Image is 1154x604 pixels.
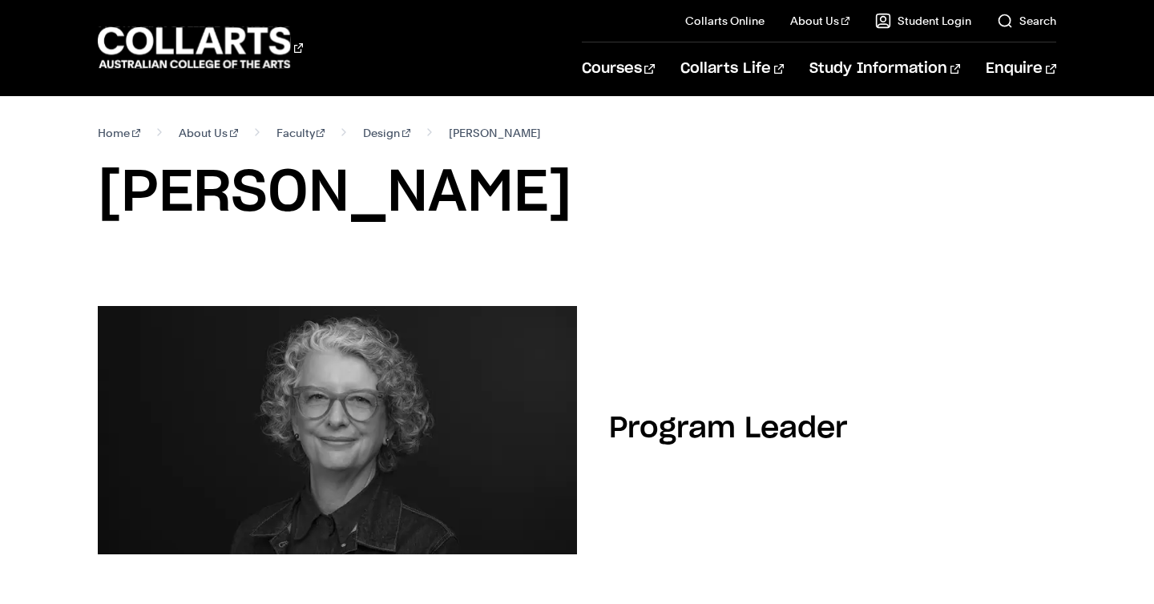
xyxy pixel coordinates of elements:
[98,122,140,144] a: Home
[997,13,1056,29] a: Search
[809,42,960,95] a: Study Information
[685,13,765,29] a: Collarts Online
[449,122,541,144] span: [PERSON_NAME]
[179,122,238,144] a: About Us
[680,42,784,95] a: Collarts Life
[875,13,971,29] a: Student Login
[986,42,1055,95] a: Enquire
[98,25,303,70] div: Go to homepage
[790,13,849,29] a: About Us
[98,157,1055,229] h1: [PERSON_NAME]
[582,42,655,95] a: Courses
[609,414,847,443] h2: Program Leader
[363,122,410,144] a: Design
[276,122,325,144] a: Faculty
